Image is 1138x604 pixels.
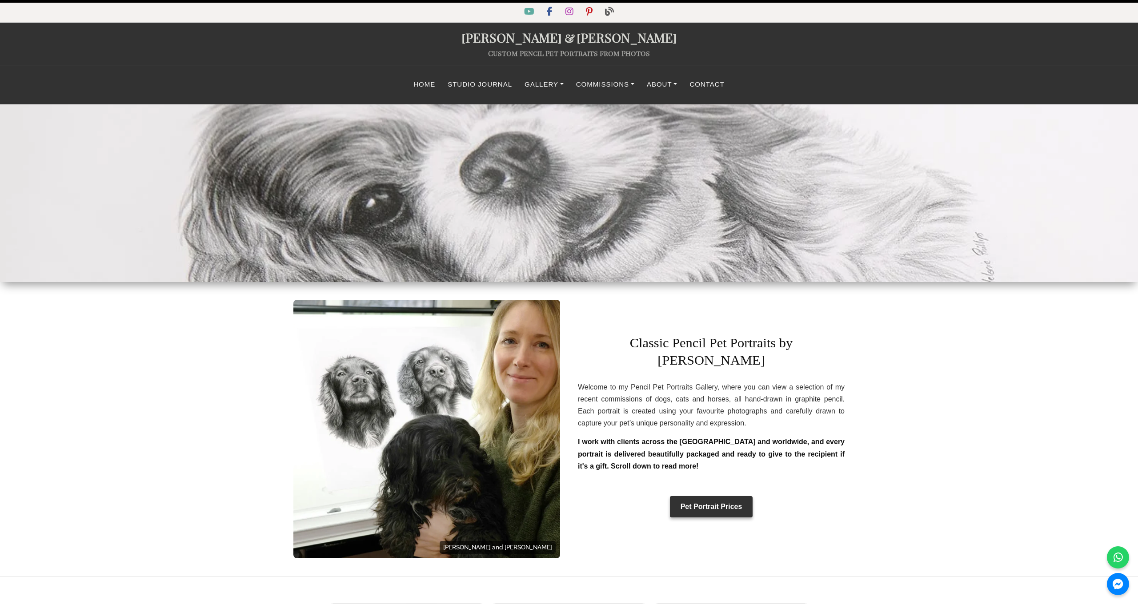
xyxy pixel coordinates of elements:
[683,76,730,93] a: Contact
[488,48,650,58] a: Custom Pencil Pet Portraits from Photos
[461,29,677,46] a: [PERSON_NAME]&[PERSON_NAME]
[578,321,845,374] h1: Classic Pencil Pet Portraits by [PERSON_NAME]
[407,76,441,93] a: Home
[581,8,600,16] a: Pinterest
[1107,573,1129,595] a: Messenger
[560,8,581,16] a: Instagram
[570,76,641,93] a: Commissions
[562,29,577,46] span: &
[519,8,541,16] a: YouTube
[670,496,753,517] a: Pet Portrait Prices
[293,300,560,558] img: Pet Portraits in Pencil by Melanie Phillips
[578,436,845,472] p: I work with clients across the [GEOGRAPHIC_DATA] and worldwide, and every portrait is delivered b...
[441,76,518,93] a: Studio Journal
[578,381,845,429] p: Welcome to my Pencil Pet Portraits Gallery, where you can view a selection of my recent commissio...
[541,8,560,16] a: Facebook
[518,76,570,93] a: Gallery
[641,76,684,93] a: About
[1107,546,1129,568] a: WhatsApp
[600,8,619,16] a: Blog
